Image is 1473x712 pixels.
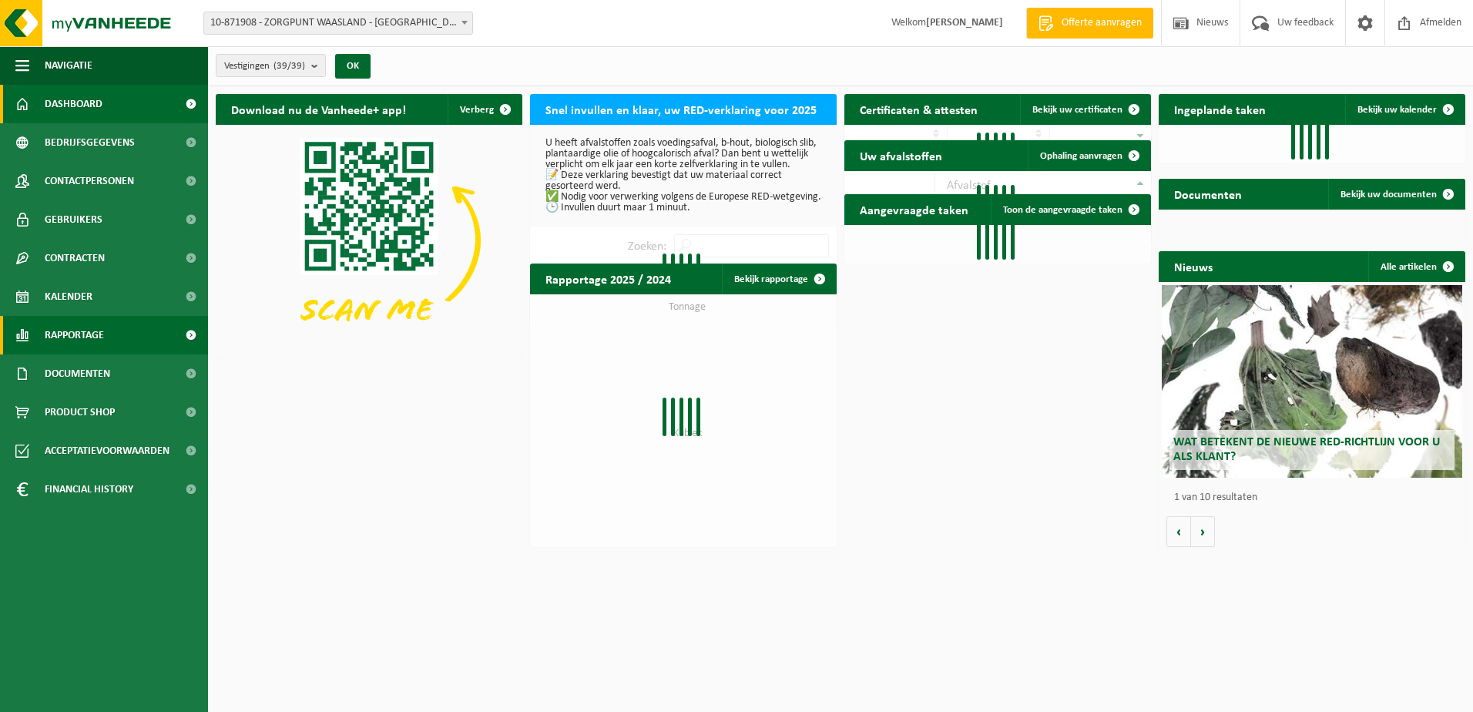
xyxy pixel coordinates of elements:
[1345,94,1464,125] a: Bekijk uw kalender
[530,264,686,294] h2: Rapportage 2025 / 2024
[1357,105,1437,115] span: Bekijk uw kalender
[45,162,134,200] span: Contactpersonen
[1166,516,1191,547] button: Vorige
[1340,190,1437,200] span: Bekijk uw documenten
[45,354,110,393] span: Documenten
[45,316,104,354] span: Rapportage
[1003,205,1122,215] span: Toon de aangevraagde taken
[45,393,115,432] span: Product Shop
[844,140,958,170] h2: Uw afvalstoffen
[45,470,133,509] span: Financial History
[722,264,835,294] a: Bekijk rapportage
[273,61,305,71] count: (39/39)
[1058,15,1146,31] span: Offerte aanvragen
[216,54,326,77] button: Vestigingen(39/39)
[530,94,832,124] h2: Snel invullen en klaar, uw RED-verklaring voor 2025
[1191,516,1215,547] button: Volgende
[1328,179,1464,210] a: Bekijk uw documenten
[45,123,135,162] span: Bedrijfsgegevens
[460,105,494,115] span: Verberg
[204,12,472,34] span: 10-871908 - ZORGPUNT WAASLAND - BEVEREN-WAAS
[1040,151,1122,161] span: Ophaling aanvragen
[844,94,993,124] h2: Certificaten & attesten
[216,125,522,355] img: Download de VHEPlus App
[448,94,521,125] button: Verberg
[45,239,105,277] span: Contracten
[1174,492,1458,503] p: 1 van 10 resultaten
[1162,285,1462,478] a: Wat betekent de nieuwe RED-richtlijn voor u als klant?
[926,17,1003,29] strong: [PERSON_NAME]
[1026,8,1153,39] a: Offerte aanvragen
[203,12,473,35] span: 10-871908 - ZORGPUNT WAASLAND - BEVEREN-WAAS
[991,194,1149,225] a: Toon de aangevraagde taken
[335,54,371,79] button: OK
[1028,140,1149,171] a: Ophaling aanvragen
[1368,251,1464,282] a: Alle artikelen
[545,138,821,213] p: U heeft afvalstoffen zoals voedingsafval, b-hout, biologisch slib, plantaardige olie of hoogcalor...
[45,277,92,316] span: Kalender
[1159,94,1281,124] h2: Ingeplande taken
[1020,94,1149,125] a: Bekijk uw certificaten
[45,85,102,123] span: Dashboard
[45,200,102,239] span: Gebruikers
[1159,251,1228,281] h2: Nieuws
[1032,105,1122,115] span: Bekijk uw certificaten
[216,94,421,124] h2: Download nu de Vanheede+ app!
[45,46,92,85] span: Navigatie
[1159,179,1257,209] h2: Documenten
[224,55,305,78] span: Vestigingen
[1173,436,1440,463] span: Wat betekent de nieuwe RED-richtlijn voor u als klant?
[844,194,984,224] h2: Aangevraagde taken
[45,432,169,470] span: Acceptatievoorwaarden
